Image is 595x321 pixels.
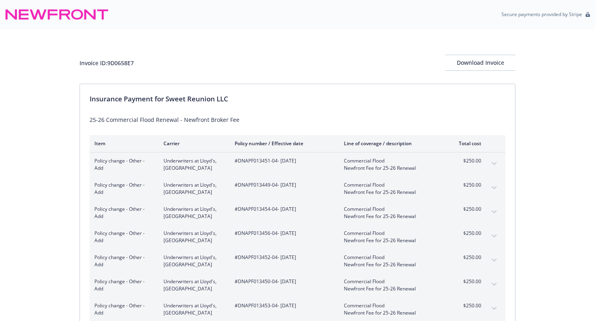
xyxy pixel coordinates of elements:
span: Commercial Flood [344,230,438,237]
div: Insurance Payment for Sweet Reunion LLC [90,94,505,104]
button: expand content [488,302,501,315]
span: Policy change - Other - Add [94,278,151,292]
div: Carrier [164,140,222,147]
span: Commercial FloodNewfront Fee for 25-26 Renewal [344,181,438,196]
span: #DNAPF013453-04 - [DATE] [235,302,331,309]
span: Underwriters at Lloyd's, [GEOGRAPHIC_DATA] [164,157,222,172]
div: Policy change - Other - AddUnderwriters at Lloyd's, [GEOGRAPHIC_DATA]#DNAPF013454-04- [DATE]Comme... [90,201,505,225]
span: Underwriters at Lloyd's, [GEOGRAPHIC_DATA] [164,302,222,317]
span: Underwriters at Lloyd's, [GEOGRAPHIC_DATA] [164,254,222,268]
span: Underwriters at Lloyd's, [GEOGRAPHIC_DATA] [164,181,222,196]
div: Line of coverage / description [344,140,438,147]
span: $250.00 [451,230,481,237]
span: Underwriters at Lloyd's, [GEOGRAPHIC_DATA] [164,278,222,292]
span: Newfront Fee for 25-26 Renewal [344,285,438,292]
span: Commercial Flood [344,278,438,285]
div: Policy change - Other - AddUnderwriters at Lloyd's, [GEOGRAPHIC_DATA]#DNAPF013450-04- [DATE]Comme... [90,273,505,297]
button: expand content [488,278,501,291]
span: $250.00 [451,157,481,165]
div: Policy change - Other - AddUnderwriters at Lloyd's, [GEOGRAPHIC_DATA]#DNAPF013449-04- [DATE]Comme... [90,177,505,201]
span: #DNAPF013454-04 - [DATE] [235,206,331,213]
span: Commercial FloodNewfront Fee for 25-26 Renewal [344,206,438,220]
span: Underwriters at Lloyd's, [GEOGRAPHIC_DATA] [164,230,222,244]
span: Newfront Fee for 25-26 Renewal [344,309,438,317]
span: #DNAPF013456-04 - [DATE] [235,230,331,237]
span: #DNAPF013450-04 - [DATE] [235,278,331,285]
span: #DNAPF013452-04 - [DATE] [235,254,331,261]
button: expand content [488,230,501,243]
span: $250.00 [451,254,481,261]
span: Policy change - Other - Add [94,254,151,268]
span: #DNAPF013449-04 - [DATE] [235,181,331,189]
span: Commercial Flood [344,254,438,261]
span: Policy change - Other - Add [94,206,151,220]
span: Underwriters at Lloyd's, [GEOGRAPHIC_DATA] [164,206,222,220]
div: Total cost [451,140,481,147]
span: Commercial FloodNewfront Fee for 25-26 Renewal [344,254,438,268]
span: $250.00 [451,302,481,309]
span: Commercial Flood [344,206,438,213]
span: Newfront Fee for 25-26 Renewal [344,213,438,220]
span: Commercial FloodNewfront Fee for 25-26 Renewal [344,157,438,172]
span: $250.00 [451,278,481,285]
span: Newfront Fee for 25-26 Renewal [344,237,438,244]
div: 25-26 Commercial Flood Renewal - Newfront Broker Fee [90,115,505,124]
p: Secure payments provided by Stripe [501,11,582,18]
div: Policy number / Effective date [235,140,331,147]
button: expand content [488,206,501,218]
span: Commercial FloodNewfront Fee for 25-26 Renewal [344,230,438,244]
span: Policy change - Other - Add [94,181,151,196]
span: $250.00 [451,181,481,189]
span: Commercial Flood [344,302,438,309]
span: Policy change - Other - Add [94,157,151,172]
span: Commercial Flood [344,157,438,165]
span: Policy change - Other - Add [94,230,151,244]
span: Policy change - Other - Add [94,302,151,317]
span: Newfront Fee for 25-26 Renewal [344,165,438,172]
div: Policy change - Other - AddUnderwriters at Lloyd's, [GEOGRAPHIC_DATA]#DNAPF013451-04- [DATE]Comme... [90,152,505,177]
span: #DNAPF013451-04 - [DATE] [235,157,331,165]
span: Commercial FloodNewfront Fee for 25-26 Renewal [344,302,438,317]
button: expand content [488,254,501,267]
span: Newfront Fee for 25-26 Renewal [344,261,438,268]
button: expand content [488,157,501,170]
span: Newfront Fee for 25-26 Renewal [344,189,438,196]
span: Commercial Flood [344,181,438,189]
button: Download Invoice [445,55,515,71]
div: Invoice ID: 9D0658E7 [80,59,134,67]
div: Policy change - Other - AddUnderwriters at Lloyd's, [GEOGRAPHIC_DATA]#DNAPF013452-04- [DATE]Comme... [90,249,505,273]
div: Download Invoice [445,55,515,70]
button: expand content [488,181,501,194]
div: Policy change - Other - AddUnderwriters at Lloyd's, [GEOGRAPHIC_DATA]#DNAPF013456-04- [DATE]Comme... [90,225,505,249]
div: Item [94,140,151,147]
span: $250.00 [451,206,481,213]
span: Commercial FloodNewfront Fee for 25-26 Renewal [344,278,438,292]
